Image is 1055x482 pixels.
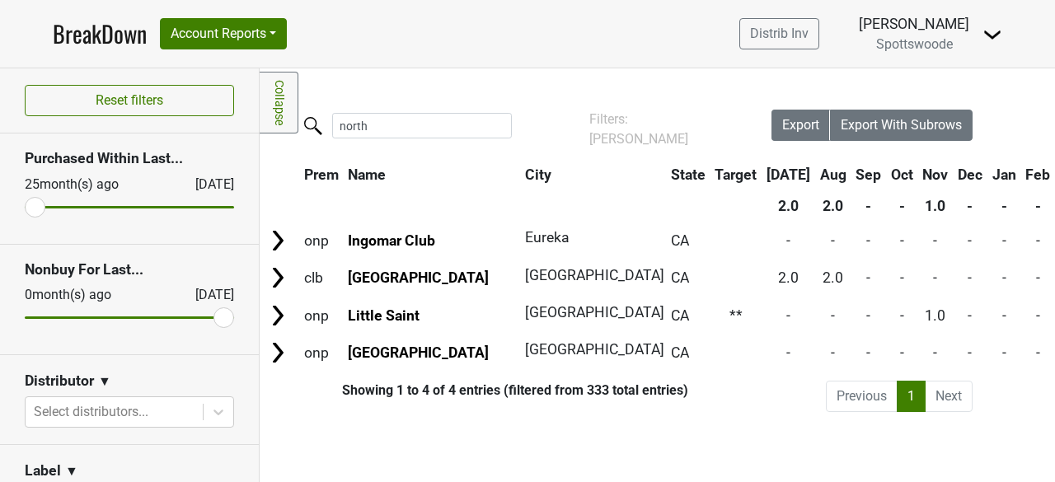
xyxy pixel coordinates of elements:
span: Spottswoode [876,36,953,52]
span: Export With Subrows [841,117,962,133]
h3: Nonbuy For Last... [25,261,234,278]
span: - [933,269,937,286]
a: Little Saint [348,307,420,324]
div: [PERSON_NAME] [859,13,969,35]
span: - [968,307,972,324]
span: Target [715,166,757,183]
th: - [887,191,917,221]
span: [GEOGRAPHIC_DATA] [525,304,664,321]
span: CA [671,307,689,324]
td: onp [300,297,343,333]
div: 25 month(s) ago [25,175,156,194]
a: Distrib Inv [739,18,819,49]
span: - [933,344,937,361]
img: Arrow right [265,265,290,290]
span: - [1036,269,1040,286]
span: - [968,232,972,249]
th: - [1021,191,1054,221]
th: - [988,191,1020,221]
span: - [786,307,790,324]
img: Arrow right [265,228,290,253]
span: CA [671,344,689,361]
td: clb [300,260,343,296]
th: Nov: activate to sort column ascending [919,160,953,190]
span: - [1036,344,1040,361]
span: - [1002,269,1006,286]
h3: Label [25,462,61,480]
button: Export [771,110,831,141]
img: Arrow right [265,303,290,328]
div: [DATE] [181,285,234,305]
th: Jan: activate to sort column ascending [988,160,1020,190]
span: ▼ [98,372,111,391]
th: Oct: activate to sort column ascending [887,160,917,190]
span: - [900,232,904,249]
div: 0 month(s) ago [25,285,156,305]
span: CA [671,232,689,249]
span: - [1036,232,1040,249]
th: 2.0 [762,191,814,221]
span: - [786,344,790,361]
span: - [866,307,870,324]
span: - [900,344,904,361]
th: &nbsp;: activate to sort column ascending [261,160,298,190]
th: Target: activate to sort column ascending [711,160,762,190]
span: Name [348,166,386,183]
td: onp [300,222,343,258]
th: Feb: activate to sort column ascending [1021,160,1054,190]
span: - [1036,307,1040,324]
span: - [786,232,790,249]
a: Collapse [260,72,298,133]
span: - [866,232,870,249]
h3: Distributor [25,372,94,390]
span: - [900,269,904,286]
div: Showing 1 to 4 of 4 entries (filtered from 333 total entries) [260,382,688,398]
a: [GEOGRAPHIC_DATA] [348,344,489,361]
span: Export [782,117,819,133]
button: Account Reports [160,18,287,49]
span: - [866,269,870,286]
th: 1.0 [919,191,953,221]
span: - [900,307,904,324]
th: Name: activate to sort column ascending [345,160,519,190]
img: Arrow right [265,340,290,365]
span: 1.0 [925,307,945,324]
div: [DATE] [181,175,234,194]
th: Sep: activate to sort column ascending [851,160,885,190]
a: [GEOGRAPHIC_DATA] [348,269,489,286]
th: Jul: activate to sort column ascending [762,160,814,190]
a: BreakDown [53,16,147,51]
th: - [954,191,987,221]
h3: Purchased Within Last... [25,150,234,167]
span: 2.0 [823,269,843,286]
span: - [831,344,835,361]
span: Eureka [525,229,570,246]
td: onp [300,335,343,370]
span: - [933,232,937,249]
span: CA [671,269,689,286]
button: Export With Subrows [830,110,973,141]
span: - [1002,344,1006,361]
span: - [1002,232,1006,249]
span: - [866,344,870,361]
span: - [831,232,835,249]
span: - [968,269,972,286]
th: City: activate to sort column ascending [521,160,657,190]
span: - [831,307,835,324]
span: 2.0 [778,269,799,286]
span: ▼ [65,461,78,481]
th: Prem: activate to sort column ascending [300,160,343,190]
span: - [1002,307,1006,324]
span: [GEOGRAPHIC_DATA] [525,341,664,358]
th: - [851,191,885,221]
th: Dec: activate to sort column ascending [954,160,987,190]
div: Filters: [589,110,725,149]
a: 1 [897,381,926,412]
th: State: activate to sort column ascending [667,160,710,190]
span: [PERSON_NAME] [589,131,688,147]
span: Prem [304,166,339,183]
a: Ingomar Club [348,232,435,249]
button: Reset filters [25,85,234,116]
span: - [968,344,972,361]
th: 2.0 [816,191,851,221]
